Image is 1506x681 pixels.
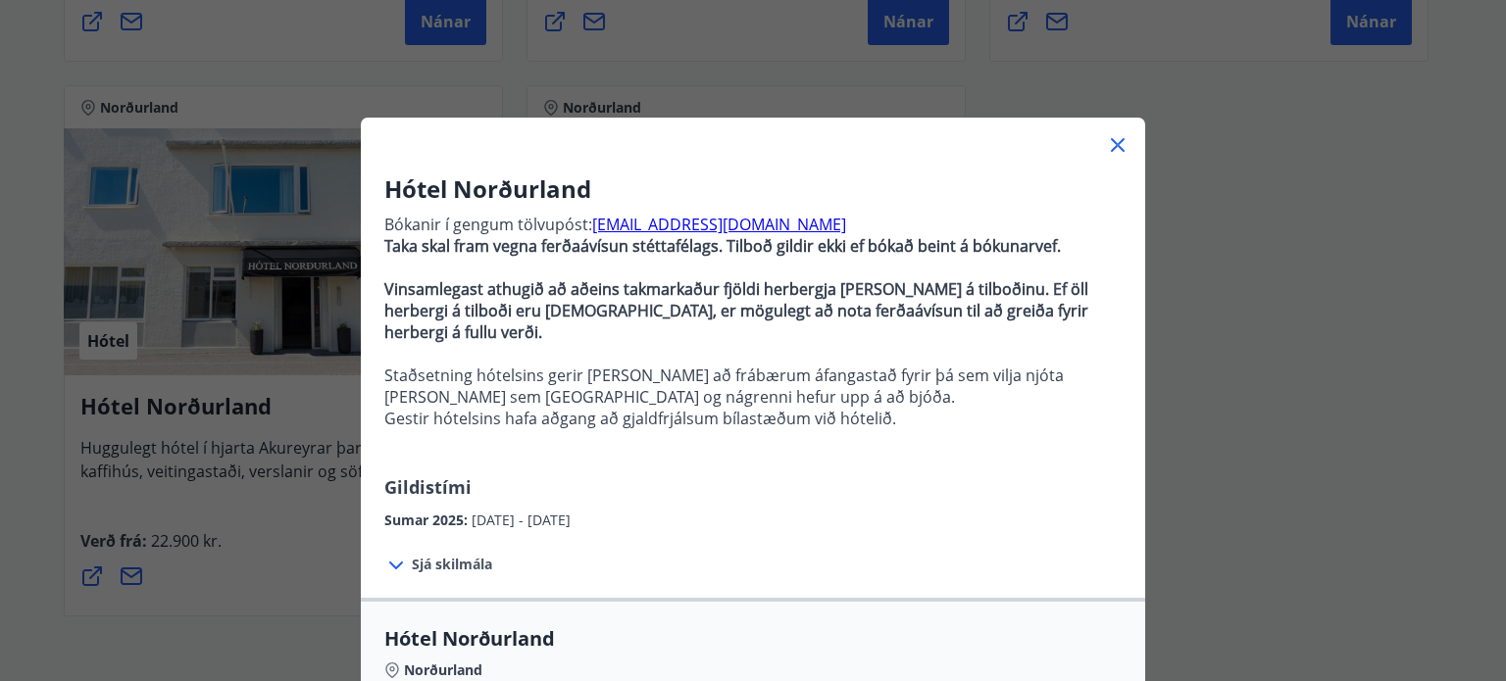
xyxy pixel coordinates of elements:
[384,408,1122,429] p: Gestir hótelsins hafa aðgang að gjaldfrjálsum bílastæðum við hótelið.
[384,365,1122,408] p: Staðsetning hótelsins gerir [PERSON_NAME] að frábærum áfangastað fyrir þá sem vilja njóta [PERSON...
[592,214,846,235] a: [EMAIL_ADDRESS][DOMAIN_NAME]
[384,235,1061,257] strong: Taka skal fram vegna ferðaávísun stéttafélags. Tilboð gildir ekki ef bókað beint á bókunarvef.
[404,660,482,680] span: Norðurland
[472,511,571,529] span: [DATE] - [DATE]
[384,172,1122,206] h3: Hótel Norðurland
[384,475,472,499] span: Gildistími
[384,511,472,529] span: Sumar 2025 :
[412,555,492,574] span: Sjá skilmála
[384,625,1122,653] span: Hótel Norðurland
[384,278,1088,343] strong: Vinsamlegast athugið að aðeins takmarkaður fjöldi herbergja [PERSON_NAME] á tilboðinu. Ef öll her...
[384,214,1122,235] p: Bókanir í gengum tölvupóst:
